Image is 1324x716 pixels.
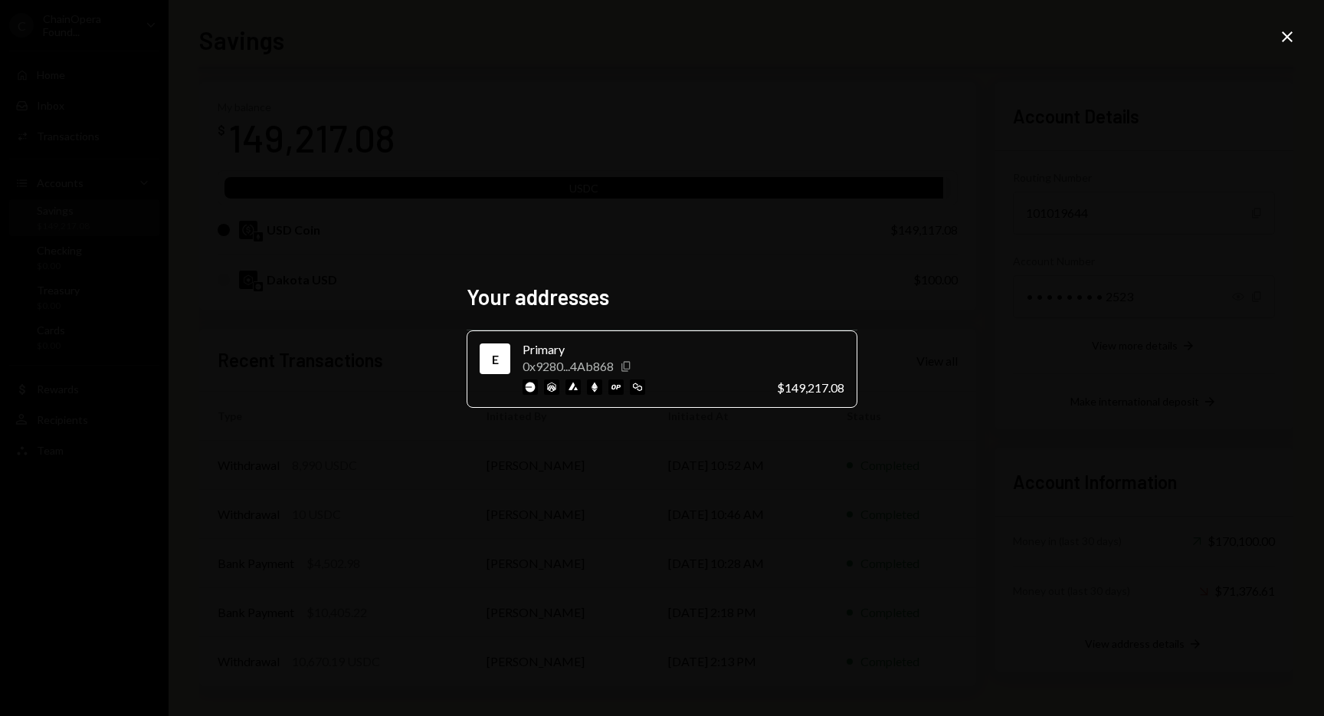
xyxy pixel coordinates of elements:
img: optimism-mainnet [608,379,624,395]
img: avalanche-mainnet [565,379,581,395]
div: Primary [523,340,765,359]
img: arbitrum-mainnet [544,379,559,395]
div: $149,217.08 [777,380,844,395]
img: base-mainnet [523,379,538,395]
h2: Your addresses [467,282,857,312]
img: polygon-mainnet [630,379,645,395]
div: Ethereum [483,347,507,371]
div: 0x9280...4Ab868 [523,359,614,373]
img: ethereum-mainnet [587,379,602,395]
